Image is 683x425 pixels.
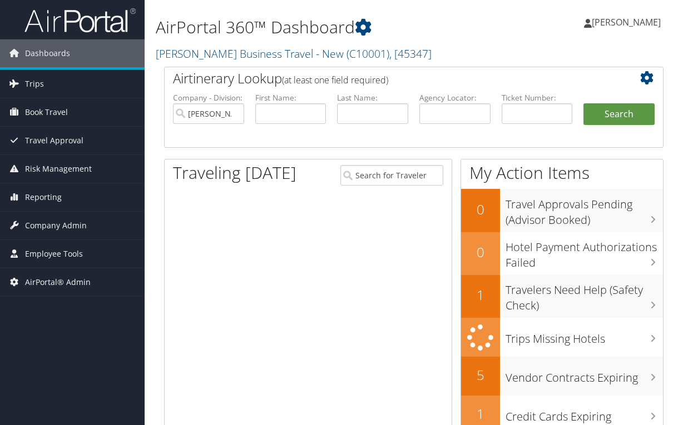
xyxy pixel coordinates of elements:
span: Reporting [25,183,62,211]
span: Employee Tools [25,240,83,268]
label: Ticket Number: [502,92,573,103]
span: [PERSON_NAME] [592,16,661,28]
h1: My Action Items [461,161,663,184]
h3: Trips Missing Hotels [506,326,663,347]
a: 0Hotel Payment Authorizations Failed [461,232,663,275]
span: (at least one field required) [282,74,388,86]
span: AirPortal® Admin [25,268,91,296]
span: Company Admin [25,212,87,239]
span: , [ 45347 ] [389,46,432,61]
label: First Name: [255,92,326,103]
span: Travel Approval [25,127,83,154]
input: Search for Traveler [340,165,443,186]
h2: 0 [461,243,500,262]
h3: Vendor Contracts Expiring [506,364,663,386]
h1: Traveling [DATE] [173,161,296,184]
a: [PERSON_NAME] Business Travel - New [156,46,432,61]
label: Last Name: [337,92,408,103]
span: Risk Management [25,155,92,183]
h2: 5 [461,366,500,384]
h2: 0 [461,200,500,219]
span: Dashboards [25,39,70,67]
h2: Airtinerary Lookup [173,69,613,88]
a: 1Travelers Need Help (Safety Check) [461,275,663,318]
h2: 1 [461,404,500,423]
span: Trips [25,70,44,98]
label: Company - Division: [173,92,244,103]
h1: AirPortal 360™ Dashboard [156,16,500,39]
h2: 1 [461,286,500,304]
label: Agency Locator: [419,92,491,103]
h3: Hotel Payment Authorizations Failed [506,234,663,271]
img: airportal-logo.png [24,7,136,33]
a: [PERSON_NAME] [584,6,672,39]
a: 0Travel Approvals Pending (Advisor Booked) [461,189,663,232]
a: 5Vendor Contracts Expiring [461,357,663,396]
span: ( C10001 ) [347,46,389,61]
h3: Travel Approvals Pending (Advisor Booked) [506,191,663,228]
span: Book Travel [25,98,68,126]
button: Search [583,103,655,126]
h3: Travelers Need Help (Safety Check) [506,277,663,313]
a: Trips Missing Hotels [461,318,663,357]
h3: Credit Cards Expiring [506,403,663,424]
